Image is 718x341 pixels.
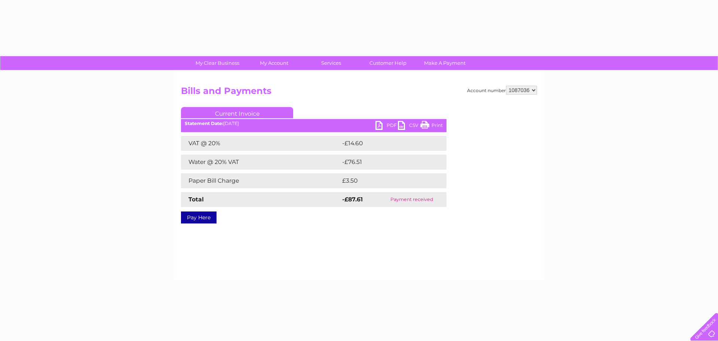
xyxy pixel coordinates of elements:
a: Customer Help [357,56,419,70]
h2: Bills and Payments [181,86,537,100]
strong: Total [188,196,204,203]
td: -£76.51 [340,155,432,170]
b: Statement Date: [185,121,223,126]
a: PDF [375,121,398,132]
a: My Clear Business [187,56,248,70]
a: Print [420,121,443,132]
td: Paper Bill Charge [181,173,340,188]
td: Water @ 20% VAT [181,155,340,170]
div: [DATE] [181,121,447,126]
a: CSV [398,121,420,132]
td: £3.50 [340,173,429,188]
a: Make A Payment [414,56,476,70]
td: -£14.60 [340,136,432,151]
td: Payment received [377,192,447,207]
div: Account number [467,86,537,95]
strong: -£87.61 [342,196,363,203]
a: My Account [243,56,305,70]
td: VAT @ 20% [181,136,340,151]
a: Current Invoice [181,107,293,118]
a: Pay Here [181,211,217,223]
a: Services [300,56,362,70]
